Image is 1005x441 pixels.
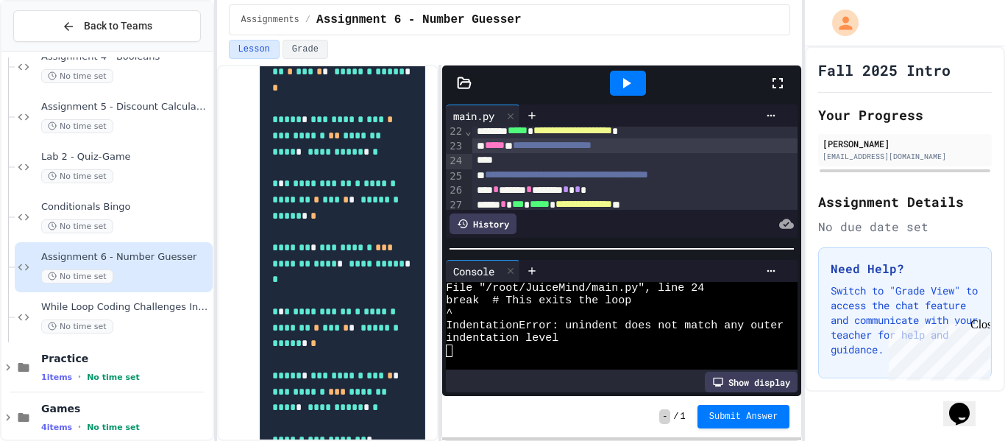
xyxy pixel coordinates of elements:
[446,169,464,184] div: 25
[41,51,210,63] span: Assignment 4 - Booleans
[446,332,558,345] span: indentation level
[41,301,210,314] span: While Loop Coding Challenges In-Class
[41,373,72,382] span: 1 items
[78,371,81,383] span: •
[673,411,678,423] span: /
[818,191,992,212] h2: Assignment Details
[705,372,798,392] div: Show display
[41,69,113,83] span: No time set
[41,352,210,365] span: Practice
[41,251,210,264] span: Assignment 6 - Number Guesser
[41,151,210,163] span: Lab 2 - Quiz-Game
[446,139,464,154] div: 23
[305,14,310,26] span: /
[41,423,72,432] span: 4 items
[446,294,631,307] span: break # This exits the loop
[41,402,210,415] span: Games
[87,423,140,432] span: No time set
[446,105,520,127] div: main.py
[818,105,992,125] h2: Your Progress
[450,214,516,234] div: History
[446,282,704,294] span: File "/root/JuiceMind/main.py", line 24
[6,6,102,94] div: Chat with us now!Close
[41,169,113,183] span: No time set
[283,40,328,59] button: Grade
[831,260,979,278] h3: Need Help?
[41,219,113,233] span: No time set
[446,108,502,124] div: main.py
[41,320,113,334] span: No time set
[943,382,990,426] iframe: chat widget
[78,421,81,433] span: •
[446,307,452,320] span: ^
[446,198,464,213] div: 27
[446,183,464,198] div: 26
[446,264,502,279] div: Console
[13,10,201,42] button: Back to Teams
[659,409,670,424] span: -
[241,14,299,26] span: Assignments
[831,283,979,357] p: Switch to "Grade View" to access the chat feature and communicate with your teacher for help and ...
[41,201,210,214] span: Conditionals Bingo
[84,18,152,34] span: Back to Teams
[823,151,987,162] div: [EMAIL_ADDRESS][DOMAIN_NAME]
[446,124,464,139] div: 22
[681,411,686,423] span: 1
[87,373,140,382] span: No time set
[446,154,464,169] div: 24
[446,320,784,332] span: IndentationError: unindent does not match any outer
[817,6,862,40] div: My Account
[316,11,521,29] span: Assignment 6 - Number Guesser
[41,101,210,113] span: Assignment 5 - Discount Calculator
[41,269,113,283] span: No time set
[446,260,520,282] div: Console
[709,411,778,423] span: Submit Answer
[229,40,280,59] button: Lesson
[464,125,472,137] span: Fold line
[823,137,987,150] div: [PERSON_NAME]
[697,405,790,428] button: Submit Answer
[41,119,113,133] span: No time set
[818,60,951,80] h1: Fall 2025 Intro
[818,218,992,236] div: No due date set
[883,318,990,381] iframe: chat widget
